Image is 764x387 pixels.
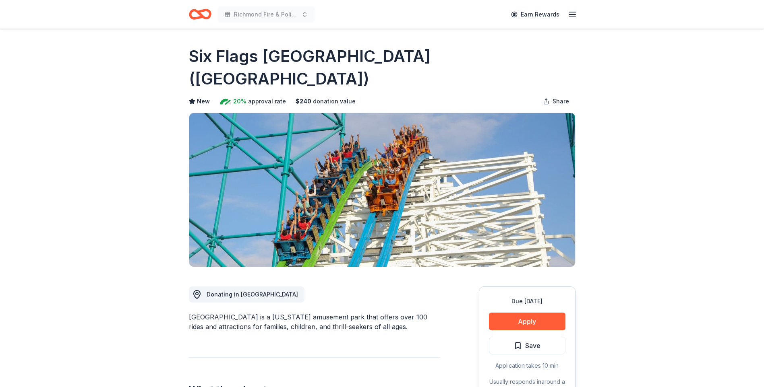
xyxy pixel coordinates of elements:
[506,7,564,22] a: Earn Rewards
[189,312,440,331] div: [GEOGRAPHIC_DATA] is a [US_STATE] amusement park that offers over 100 rides and attractions for f...
[525,340,540,351] span: Save
[218,6,315,23] button: Richmond Fire & Police Toy Program
[536,93,576,109] button: Share
[189,113,575,267] img: Image for Six Flags Magic Mountain (Valencia)
[248,97,286,106] span: approval rate
[197,97,210,106] span: New
[489,313,565,330] button: Apply
[296,97,311,106] span: $ 240
[489,337,565,354] button: Save
[553,97,569,106] span: Share
[207,291,298,298] span: Donating in [GEOGRAPHIC_DATA]
[313,97,356,106] span: donation value
[189,5,211,24] a: Home
[489,296,565,306] div: Due [DATE]
[489,361,565,371] div: Application takes 10 min
[233,97,246,106] span: 20%
[234,10,298,19] span: Richmond Fire & Police Toy Program
[189,45,576,90] h1: Six Flags [GEOGRAPHIC_DATA] ([GEOGRAPHIC_DATA])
